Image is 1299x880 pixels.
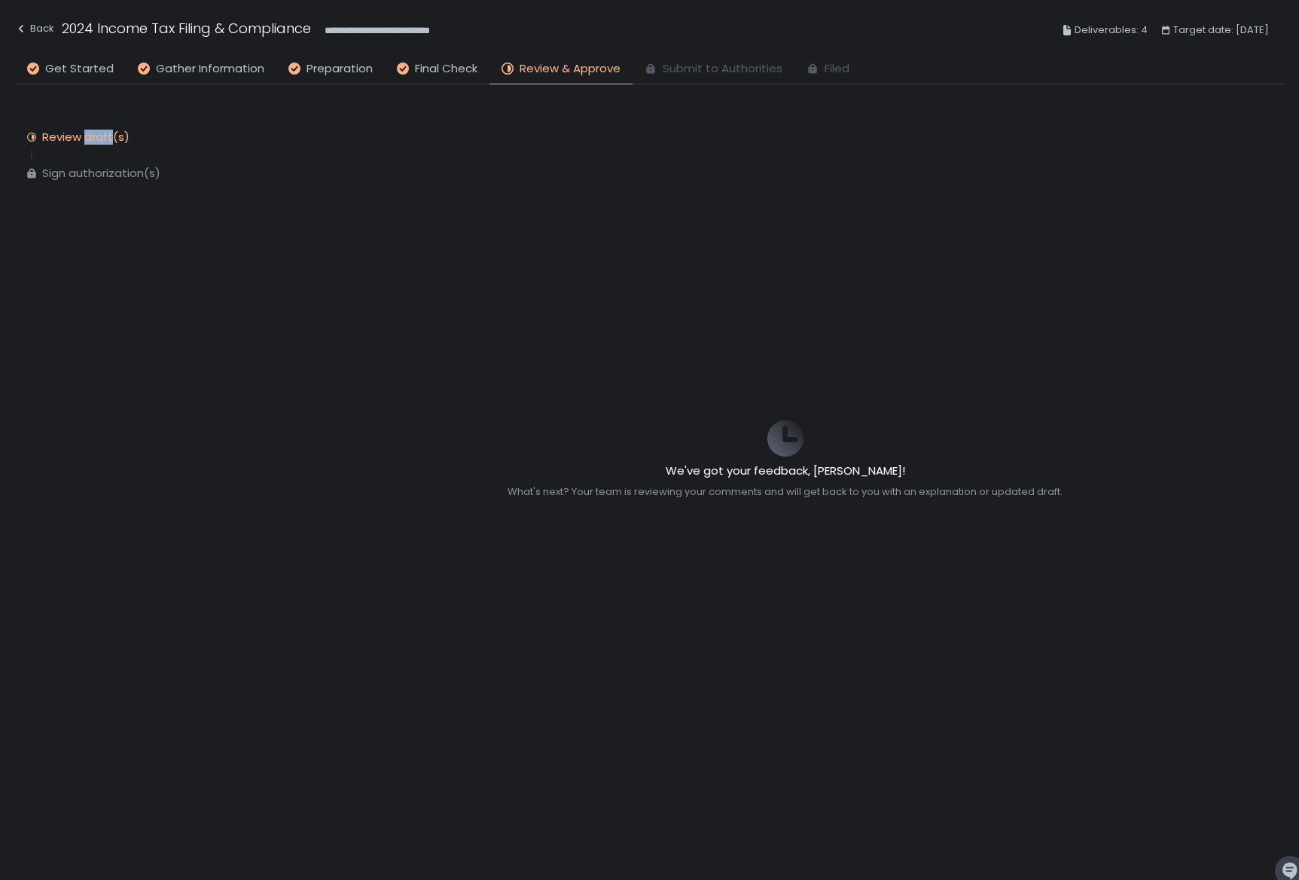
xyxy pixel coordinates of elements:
[508,463,1063,480] h2: We've got your feedback, [PERSON_NAME]!
[42,166,160,181] div: Sign authorization(s)
[415,60,477,78] span: Final Check
[520,60,621,78] span: Review & Approve
[825,60,849,78] span: Filed
[62,18,311,38] h1: 2024 Income Tax Filing & Compliance
[306,60,373,78] span: Preparation
[663,60,782,78] span: Submit to Authorities
[42,130,130,145] div: Review draft(s)
[1173,21,1269,39] span: Target date: [DATE]
[1075,21,1148,39] span: Deliverables: 4
[508,485,1063,499] div: What's next? Your team is reviewing your comments and will get back to you with an explanation or...
[45,60,114,78] span: Get Started
[15,18,54,43] button: Back
[15,20,54,38] div: Back
[156,60,264,78] span: Gather Information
